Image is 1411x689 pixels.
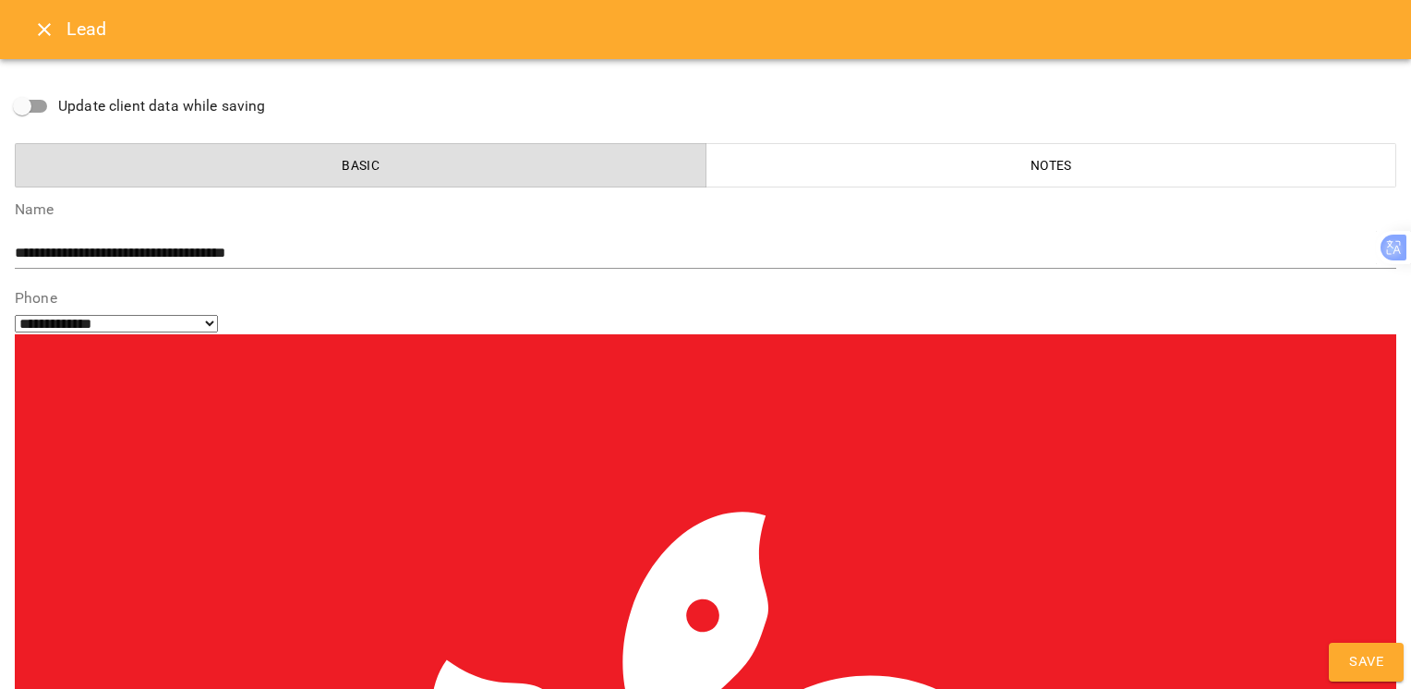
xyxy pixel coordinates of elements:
span: Basic [27,154,695,176]
button: Close [22,7,66,52]
span: Notes [718,154,1386,176]
select: Phone number country [15,315,218,332]
button: Basic [15,143,706,187]
label: Phone [15,291,1396,306]
h6: Lead [66,15,1389,43]
button: Notes [705,143,1397,187]
button: Save [1329,643,1404,682]
span: Save [1349,650,1383,674]
span: Update client data while saving [58,95,266,117]
label: Name [15,202,1396,217]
